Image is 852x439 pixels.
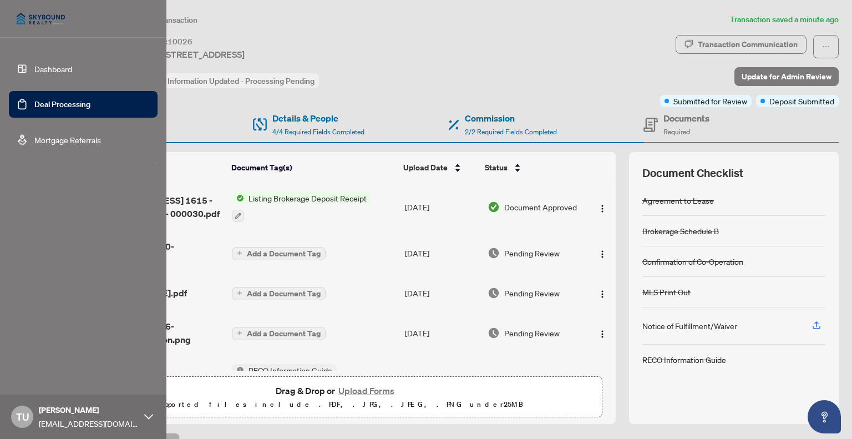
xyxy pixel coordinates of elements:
[232,247,326,260] button: Add a Document Tag
[480,152,583,183] th: Status
[138,48,245,61] span: 1615-[STREET_ADDRESS]
[673,95,747,107] span: Submitted for Review
[237,250,242,256] span: plus
[598,290,607,299] img: Logo
[335,384,398,398] button: Upload Forms
[594,198,611,216] button: Logo
[598,250,607,259] img: Logo
[504,247,560,259] span: Pending Review
[663,128,690,136] span: Required
[272,128,364,136] span: 4/4 Required Fields Completed
[232,364,337,394] button: Status IconRECO Information Guide
[594,244,611,262] button: Logo
[663,112,709,125] h4: Documents
[504,201,577,213] span: Document Approved
[16,409,29,425] span: TU
[237,290,242,296] span: plus
[642,194,714,206] div: Agreement to Lease
[742,68,831,85] span: Update for Admin Review
[488,327,500,339] img: Document Status
[232,192,244,204] img: Status Icon
[232,246,326,260] button: Add a Document Tag
[232,364,244,376] img: Status Icon
[232,286,326,300] button: Add a Document Tag
[247,290,321,297] span: Add a Document Tag
[400,231,483,275] td: [DATE]
[730,13,839,26] article: Transaction saved a minute ago
[769,95,834,107] span: Deposit Submitted
[488,287,500,299] img: Document Status
[594,324,611,342] button: Logo
[232,327,326,340] button: Add a Document Tag
[138,73,319,88] div: Status:
[244,192,371,204] span: Listing Brokerage Deposit Receipt
[138,15,197,25] span: View Transaction
[237,330,242,336] span: plus
[642,286,691,298] div: MLS Print Out
[72,377,602,418] span: Drag & Drop orUpload FormsSupported files include .PDF, .JPG, .JPEG, .PNG under25MB
[676,35,807,54] button: Transaction Communication
[400,355,483,403] td: [DATE]
[39,404,139,416] span: [PERSON_NAME]
[232,287,326,300] button: Add a Document Tag
[504,327,560,339] span: Pending Review
[403,162,448,174] span: Upload Date
[247,330,321,337] span: Add a Document Tag
[232,326,326,340] button: Add a Document Tag
[168,76,315,86] span: Information Updated - Processing Pending
[698,36,798,53] div: Transaction Communication
[734,67,839,86] button: Update for Admin Review
[78,398,595,411] p: Supported files include .PDF, .JPG, .JPEG, .PNG under 25 MB
[272,112,364,125] h4: Details & People
[642,255,743,268] div: Confirmation of Co-Operation
[9,6,73,32] img: logo
[34,99,90,109] a: Deal Processing
[642,354,726,366] div: RECO Information Guide
[400,183,483,231] td: [DATE]
[488,247,500,259] img: Document Status
[276,384,398,398] span: Drag & Drop or
[247,250,321,258] span: Add a Document Tag
[808,400,841,433] button: Open asap
[504,287,560,299] span: Pending Review
[34,135,101,145] a: Mortgage Referrals
[598,204,607,213] img: Logo
[485,162,508,174] span: Status
[465,112,557,125] h4: Commission
[168,37,192,47] span: 10026
[642,165,743,181] span: Document Checklist
[400,275,483,311] td: [DATE]
[594,284,611,302] button: Logo
[244,364,337,376] span: RECO Information Guide
[399,152,481,183] th: Upload Date
[822,43,830,51] span: ellipsis
[465,128,557,136] span: 2/2 Required Fields Completed
[488,201,500,213] img: Document Status
[642,225,719,237] div: Brokerage Schedule B
[34,64,72,74] a: Dashboard
[232,192,371,222] button: Status IconListing Brokerage Deposit Receipt
[227,152,399,183] th: Document Tag(s)
[400,311,483,355] td: [DATE]
[39,417,139,430] span: [EMAIL_ADDRESS][DOMAIN_NAME]
[642,320,737,332] div: Notice of Fulfillment/Waiver
[598,330,607,339] img: Logo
